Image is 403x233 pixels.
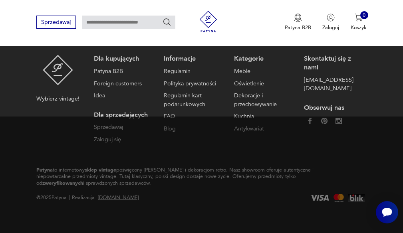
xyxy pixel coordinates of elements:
div: 0 [360,11,368,19]
img: Patyna - sklep z meblami i dekoracjami vintage [195,11,222,32]
img: Ikona koszyka [355,14,363,22]
p: Dla sprzedających [94,111,153,120]
p: Patyna B2B [285,24,311,31]
img: Ikonka użytkownika [327,14,335,22]
p: Kategorie [234,55,293,63]
a: Oświetlenie [234,79,293,88]
a: Idea [94,91,153,100]
a: Ikona medaluPatyna B2B [285,14,311,31]
button: Szukaj [163,18,171,26]
a: Sprzedawaj [36,20,76,25]
a: Kuchnia [234,112,293,121]
button: Patyna B2B [285,14,311,31]
a: Dekoracje i przechowywanie [234,91,293,109]
button: Sprzedawaj [36,16,76,29]
p: Informacje [164,55,223,63]
img: Patyna - sklep z meblami i dekoracjami vintage [43,55,73,85]
a: Patyna B2B [94,67,153,76]
p: Zaloguj [322,24,339,31]
p: Wybierz vintage! [36,95,79,103]
a: FAQ [164,112,223,121]
p: Obserwuj nas [304,104,363,113]
p: Koszyk [351,24,367,31]
iframe: Smartsupp widget button [376,201,398,223]
a: [EMAIL_ADDRESS][DOMAIN_NAME] [304,76,363,93]
button: 0Koszyk [351,14,367,31]
a: Regulamin kart podarunkowych [164,91,223,109]
a: Regulamin [164,67,223,76]
p: Skontaktuj się z nami [304,55,363,72]
a: Meble [234,67,293,76]
a: Foreign customers [94,79,153,88]
a: Polityka prywatności [164,79,223,88]
img: Ikona medalu [294,14,302,22]
p: Dla kupujących [94,55,153,63]
button: Zaloguj [322,14,339,31]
